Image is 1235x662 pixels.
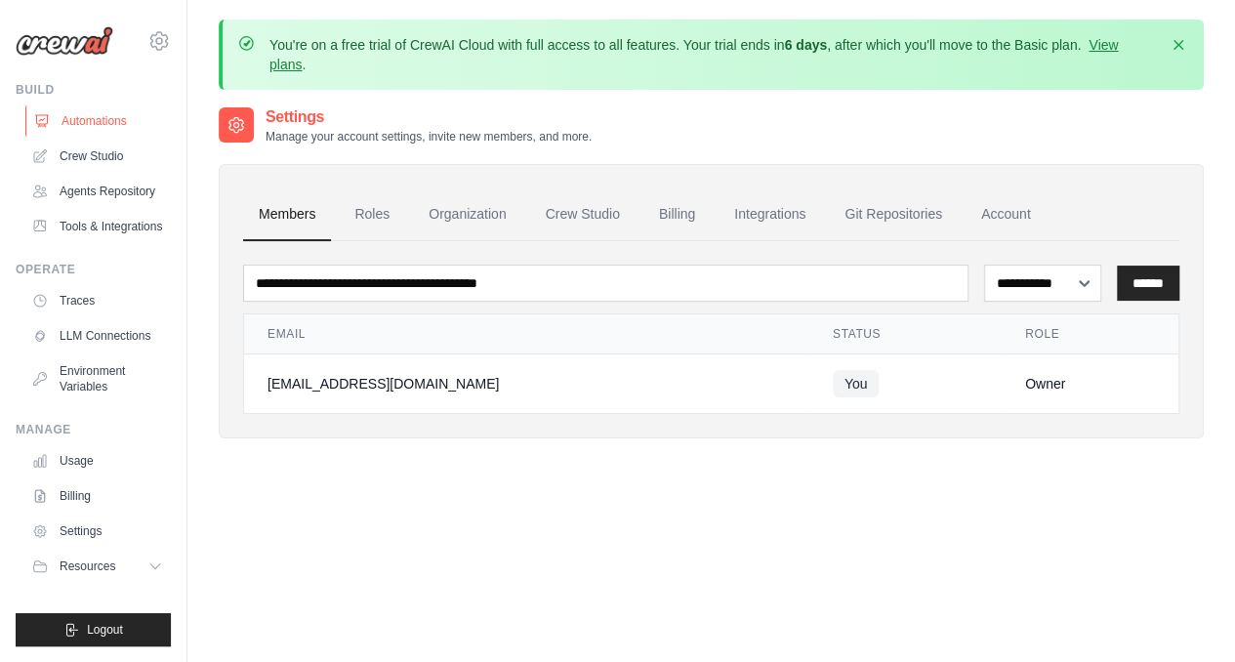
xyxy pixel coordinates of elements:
a: Tools & Integrations [23,211,171,242]
span: You [833,370,880,397]
div: [EMAIL_ADDRESS][DOMAIN_NAME] [268,374,786,393]
span: Resources [60,559,115,574]
a: Agents Repository [23,176,171,207]
strong: 6 days [784,37,827,53]
a: Organization [413,188,521,241]
a: LLM Connections [23,320,171,352]
a: Git Repositories [829,188,958,241]
a: Settings [23,516,171,547]
a: Usage [23,445,171,476]
div: Manage [16,422,171,437]
p: Manage your account settings, invite new members, and more. [266,129,592,145]
th: Email [244,314,809,354]
img: Logo [16,26,113,56]
a: Billing [643,188,711,241]
a: Billing [23,480,171,512]
button: Logout [16,613,171,646]
th: Status [809,314,1002,354]
h2: Settings [266,105,592,129]
div: Operate [16,262,171,277]
a: Members [243,188,331,241]
div: Build [16,82,171,98]
a: Crew Studio [23,141,171,172]
a: Integrations [719,188,821,241]
a: Automations [25,105,173,137]
a: Crew Studio [530,188,636,241]
th: Role [1002,314,1178,354]
span: Logout [87,622,123,638]
p: You're on a free trial of CrewAI Cloud with full access to all features. Your trial ends in , aft... [269,35,1157,74]
a: Account [966,188,1047,241]
div: Owner [1025,374,1155,393]
button: Resources [23,551,171,582]
a: Traces [23,285,171,316]
a: Roles [339,188,405,241]
a: Environment Variables [23,355,171,402]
